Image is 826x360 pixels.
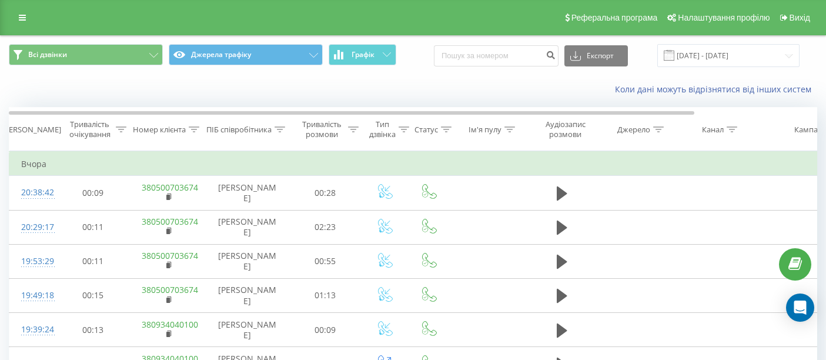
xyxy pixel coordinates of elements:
[564,45,628,66] button: Експорт
[21,216,45,239] div: 20:29:17
[142,182,198,193] a: 380500703674
[66,119,113,139] div: Тривалість очікування
[169,44,323,65] button: Джерела трафіку
[537,119,594,139] div: Аудіозапис розмови
[352,51,374,59] span: Графік
[142,216,198,227] a: 380500703674
[289,176,362,210] td: 00:28
[21,284,45,307] div: 19:49:18
[133,125,186,135] div: Номер клієнта
[289,278,362,312] td: 01:13
[369,119,396,139] div: Тип дзвінка
[206,244,289,278] td: [PERSON_NAME]
[678,13,770,22] span: Налаштування профілю
[142,250,198,261] a: 380500703674
[617,125,650,135] div: Джерело
[702,125,724,135] div: Канал
[56,244,130,278] td: 00:11
[56,313,130,347] td: 00:13
[56,176,130,210] td: 00:09
[469,125,501,135] div: Ім'я пулу
[206,313,289,347] td: [PERSON_NAME]
[206,210,289,244] td: [PERSON_NAME]
[9,44,163,65] button: Всі дзвінки
[56,210,130,244] td: 00:11
[2,125,61,135] div: [PERSON_NAME]
[142,319,198,330] a: 380934040100
[615,84,817,95] a: Коли дані можуть відрізнятися вiд інших систем
[56,278,130,312] td: 00:15
[786,294,814,322] div: Open Intercom Messenger
[790,13,810,22] span: Вихід
[206,278,289,312] td: [PERSON_NAME]
[289,210,362,244] td: 02:23
[289,313,362,347] td: 00:09
[21,181,45,204] div: 20:38:42
[206,125,272,135] div: ПІБ співробітника
[299,119,345,139] div: Тривалість розмови
[21,318,45,341] div: 19:39:24
[21,250,45,273] div: 19:53:29
[571,13,658,22] span: Реферальна програма
[206,176,289,210] td: [PERSON_NAME]
[142,284,198,295] a: 380500703674
[434,45,559,66] input: Пошук за номером
[414,125,438,135] div: Статус
[329,44,396,65] button: Графік
[28,50,67,59] span: Всі дзвінки
[289,244,362,278] td: 00:55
